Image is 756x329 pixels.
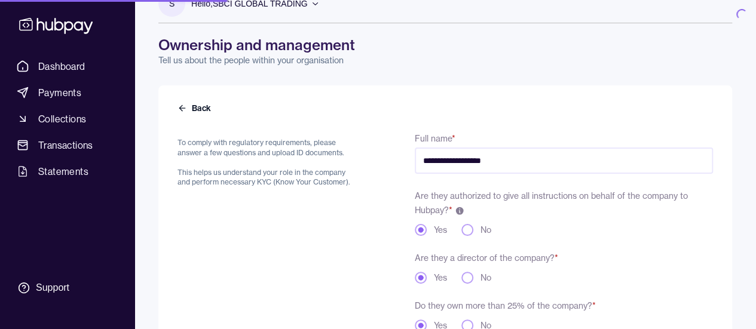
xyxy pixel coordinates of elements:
p: Tell us about the people within your organisation [158,54,732,66]
a: Collections [12,108,123,130]
a: Support [12,275,123,300]
p: To comply with regulatory requirements, please answer a few questions and upload ID documents. Th... [177,138,357,187]
label: Do they own more than 25% of the company? [415,300,596,311]
span: Collections [38,112,86,126]
button: Back [177,102,213,114]
label: Yes [434,224,447,236]
span: Payments [38,85,81,100]
label: Full name [415,133,455,144]
label: Yes [434,272,447,284]
a: Dashboard [12,56,123,77]
a: Transactions [12,134,123,156]
span: Are they authorized to give all instructions on behalf of the company to Hubpay? [415,190,688,216]
span: Transactions [38,138,93,152]
label: No [480,272,491,284]
a: Statements [12,161,123,182]
div: Support [36,281,69,294]
h1: Ownership and management [158,35,732,54]
span: Dashboard [38,59,85,73]
a: Payments [12,82,123,103]
label: No [480,224,491,236]
span: Statements [38,164,88,179]
label: Are they a director of the company? [415,253,558,263]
